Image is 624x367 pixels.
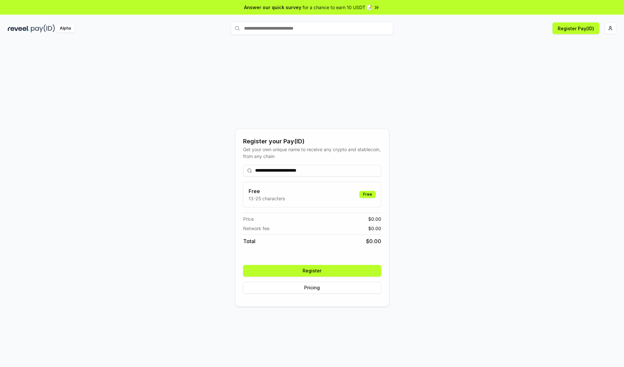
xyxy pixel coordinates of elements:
[368,225,381,232] span: $ 0.00
[303,4,372,11] span: for a chance to earn 10 USDT 📝
[249,187,285,195] h3: Free
[552,22,599,34] button: Register Pay(ID)
[56,24,74,33] div: Alpha
[243,265,381,277] button: Register
[249,195,285,202] p: 13-25 characters
[359,191,376,198] div: Free
[366,237,381,245] span: $ 0.00
[243,137,381,146] div: Register your Pay(ID)
[368,216,381,222] span: $ 0.00
[243,225,269,232] span: Network fee
[244,4,301,11] span: Answer our quick survey
[243,282,381,294] button: Pricing
[243,216,254,222] span: Price
[243,237,255,245] span: Total
[31,24,55,33] img: pay_id
[243,146,381,160] div: Get your own unique name to receive any crypto and stablecoin, from any chain
[8,24,30,33] img: reveel_dark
